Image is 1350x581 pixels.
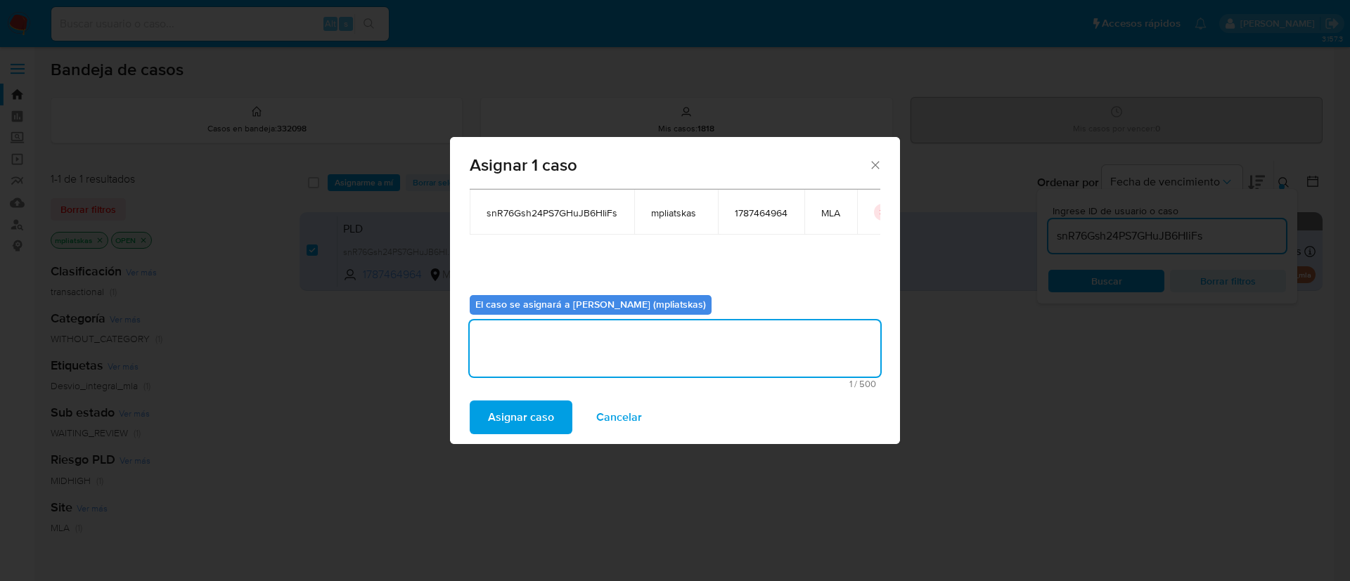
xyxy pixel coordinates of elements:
span: mpliatskas [651,207,701,219]
span: Asignar caso [488,402,554,433]
span: Máximo 500 caracteres [474,379,876,389]
span: snR76Gsh24PS7GHuJB6HIiFs [487,207,617,219]
span: 1787464964 [735,207,787,219]
button: Asignar caso [470,400,572,434]
span: MLA [821,207,840,219]
button: Cerrar ventana [868,158,881,171]
span: Cancelar [596,402,642,433]
span: Asignar 1 caso [470,157,868,174]
b: El caso se asignará a [PERSON_NAME] (mpliatskas) [475,297,706,311]
button: Cancelar [578,400,660,434]
button: icon-button [874,204,891,221]
div: assign-modal [450,137,900,444]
